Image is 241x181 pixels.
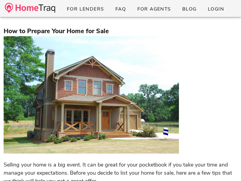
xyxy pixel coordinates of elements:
[115,6,126,12] span: FAQ
[4,27,237,36] h3: How to Prepare Your Home for Sale
[67,6,104,12] span: For Lenders
[137,6,171,12] span: For Agents
[177,4,202,14] a: Blog
[5,3,55,13] img: desktop-logo.34a1112.png
[182,6,197,12] span: Blog
[62,4,109,14] a: For Lenders
[203,4,229,14] a: Login
[110,4,131,14] a: FAQ
[208,6,224,12] span: Login
[132,4,176,14] a: For Agents
[4,36,179,154] img: 91607c50-ff69-11ea-81ad-2f12acd74ab1-pexels-pixabay-221024.jpg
